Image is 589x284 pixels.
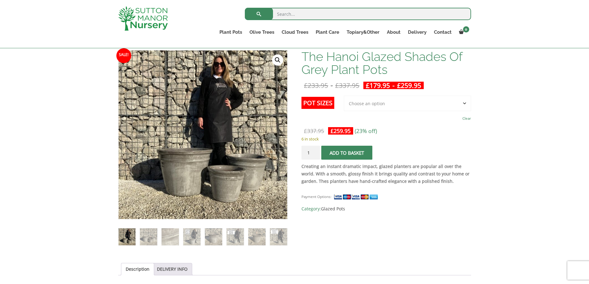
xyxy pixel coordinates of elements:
[248,228,265,245] img: The Hanoi Glazed Shades Of Grey Plant Pots - Image 7
[335,81,359,90] bdi: 337.95
[140,228,157,245] img: The Hanoi Glazed Shades Of Grey Plant Pots - Image 2
[331,127,334,135] span: £
[430,28,455,37] a: Contact
[119,228,136,245] img: The Hanoi Glazed Shades Of Grey Plant Pots
[272,54,283,66] a: View full-screen image gallery
[366,81,370,90] span: £
[118,6,168,31] img: logo
[455,28,471,37] a: 0
[301,163,470,184] strong: Creating an instant dramatic impact, glazed planters are popular all over the world. With a smoot...
[366,81,390,90] bdi: 179.95
[157,263,188,275] a: DELIVERY INFO
[162,228,179,245] img: The Hanoi Glazed Shades Of Grey Plant Pots - Image 3
[383,28,404,37] a: About
[301,194,331,199] small: Payment Options:
[343,28,383,37] a: Topiary&Other
[301,82,362,89] del: -
[404,28,430,37] a: Delivery
[301,135,471,143] p: 6 in stock
[205,228,222,245] img: The Hanoi Glazed Shades Of Grey Plant Pots - Image 5
[331,127,351,135] bdi: 259.95
[304,127,307,135] span: £
[462,114,471,123] a: Clear options
[301,146,320,160] input: Product quantity
[227,228,244,245] img: The Hanoi Glazed Shades Of Grey Plant Pots - Image 6
[246,28,278,37] a: Olive Trees
[270,228,287,245] img: The Hanoi Glazed Shades Of Grey Plant Pots - Image 8
[245,8,471,20] input: Search...
[397,81,401,90] span: £
[116,48,131,63] span: Sale!
[463,26,469,32] span: 0
[321,146,372,160] button: Add to basket
[216,28,246,37] a: Plant Pots
[304,81,328,90] bdi: 233.95
[301,50,471,76] h1: The Hanoi Glazed Shades Of Grey Plant Pots
[355,127,377,135] span: (23% off)
[335,81,339,90] span: £
[304,81,308,90] span: £
[397,81,421,90] bdi: 259.95
[183,228,200,245] img: The Hanoi Glazed Shades Of Grey Plant Pots - Image 4
[363,82,424,89] ins: -
[312,28,343,37] a: Plant Care
[278,28,312,37] a: Cloud Trees
[126,263,149,275] a: Description
[301,205,471,213] span: Category:
[304,127,324,135] bdi: 337.95
[334,194,380,200] img: payment supported
[301,97,334,109] label: Pot Sizes
[321,206,345,212] a: Glazed Pots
